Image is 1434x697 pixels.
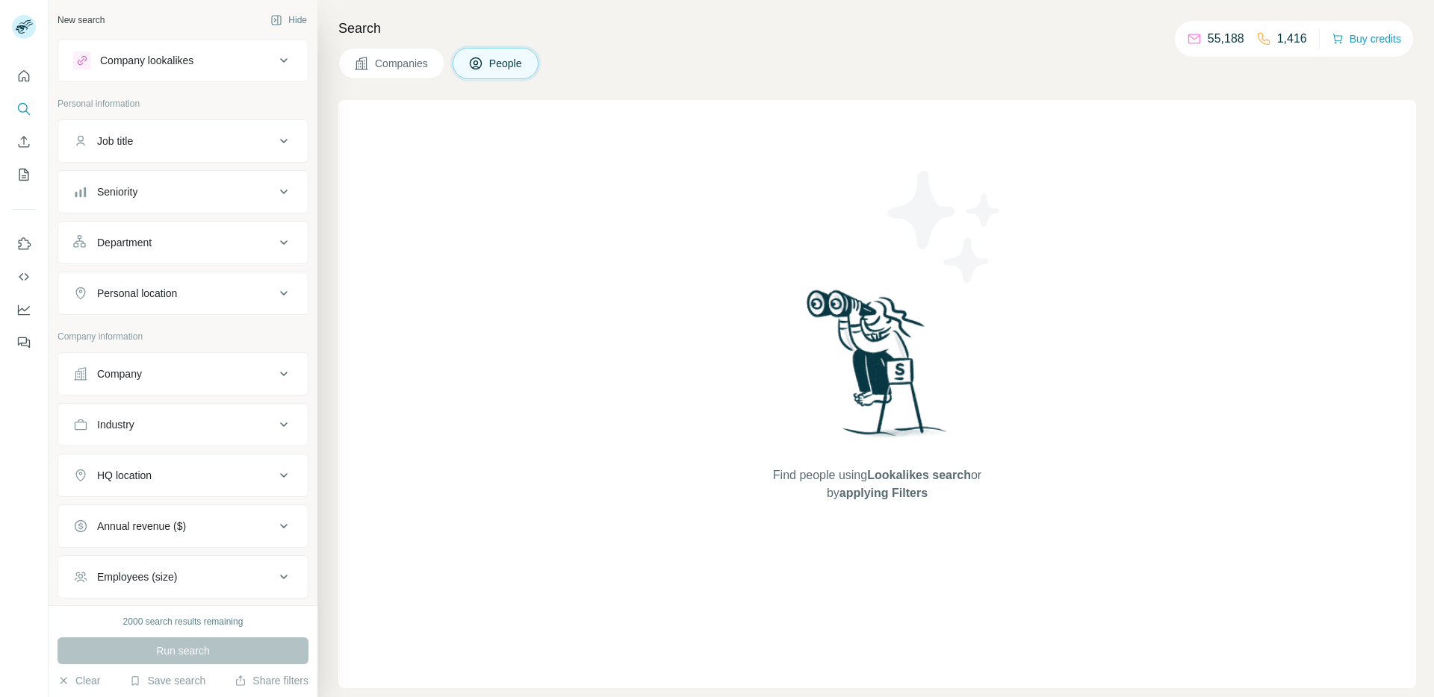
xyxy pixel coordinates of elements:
[97,417,134,432] div: Industry
[867,469,971,481] span: Lookalikes search
[12,63,36,90] button: Quick start
[757,466,996,502] span: Find people using or by
[1332,28,1401,49] button: Buy credits
[58,275,308,311] button: Personal location
[97,569,177,584] div: Employees (size)
[878,160,1012,294] img: Surfe Illustration - Stars
[12,128,36,155] button: Enrich CSV
[12,329,36,356] button: Feedback
[58,407,308,443] button: Industry
[58,123,308,159] button: Job title
[97,468,152,483] div: HQ location
[97,286,177,301] div: Personal location
[489,56,524,71] span: People
[58,13,105,27] div: New search
[123,615,243,628] div: 2000 search results remaining
[1208,30,1244,48] p: 55,188
[12,263,36,290] button: Use Surfe API
[58,174,308,210] button: Seniority
[58,330,308,343] p: Company information
[58,356,308,392] button: Company
[12,96,36,122] button: Search
[58,97,308,110] p: Personal information
[58,43,308,78] button: Company lookalikes
[58,673,100,688] button: Clear
[58,457,308,493] button: HQ location
[12,296,36,323] button: Dashboard
[97,366,142,381] div: Company
[235,673,308,688] button: Share filters
[97,235,152,250] div: Department
[839,487,928,499] span: applying Filters
[58,559,308,595] button: Employees (size)
[260,9,317,31] button: Hide
[800,286,955,452] img: Surfe Illustration - Woman searching with binoculars
[97,184,137,199] div: Seniority
[97,134,133,149] div: Job title
[129,673,205,688] button: Save search
[12,231,36,257] button: Use Surfe on LinkedIn
[58,508,308,544] button: Annual revenue ($)
[338,18,1416,39] h4: Search
[375,56,429,71] span: Companies
[100,53,193,68] div: Company lookalikes
[1277,30,1307,48] p: 1,416
[58,225,308,260] button: Department
[97,519,186,534] div: Annual revenue ($)
[12,161,36,188] button: My lists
